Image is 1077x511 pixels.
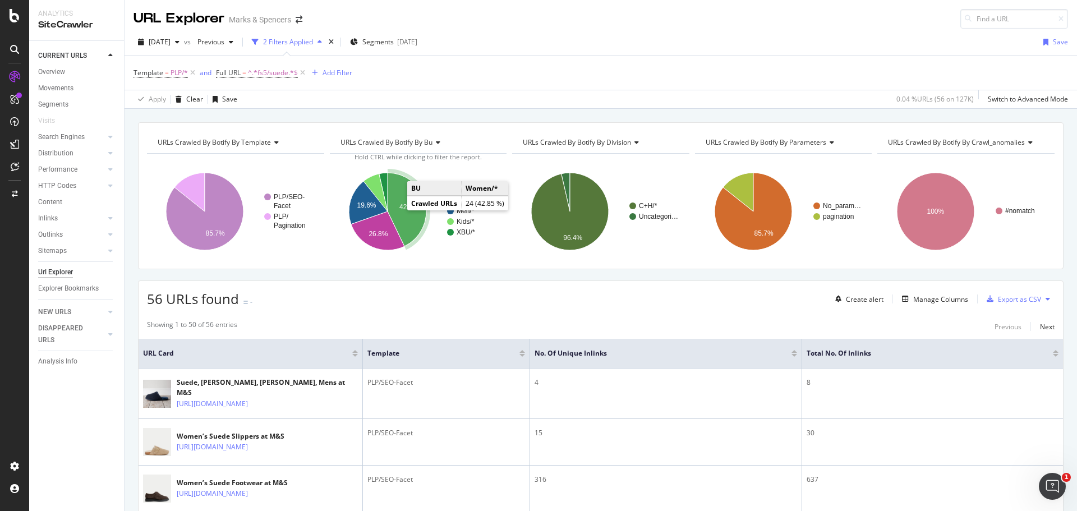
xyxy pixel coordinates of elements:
[38,131,85,143] div: Search Engines
[807,348,1036,358] span: Total No. of Inlinks
[535,348,775,358] span: No. of Unique Inlinks
[927,208,945,215] text: 100%
[38,9,115,19] div: Analytics
[149,94,166,104] div: Apply
[134,90,166,108] button: Apply
[38,229,63,241] div: Outlinks
[330,163,505,260] svg: A chart.
[831,290,883,308] button: Create alert
[243,301,248,304] img: Equal
[1005,207,1035,215] text: #nomatch
[200,68,211,77] div: and
[703,133,862,151] h4: URLs Crawled By Botify By parameters
[147,163,323,260] svg: A chart.
[38,213,58,224] div: Inlinks
[367,428,525,438] div: PLP/SEO-Facet
[274,202,291,210] text: Facet
[177,431,297,441] div: Women’s Suede Slippers at M&S
[535,378,797,388] div: 4
[193,33,238,51] button: Previous
[462,196,509,211] td: 24 (42.85 %)
[896,94,974,104] div: 0.04 % URLs ( 56 on 127K )
[147,289,239,308] span: 56 URLs found
[1039,33,1068,51] button: Save
[535,428,797,438] div: 15
[407,196,462,211] td: Crawled URLs
[38,82,73,94] div: Movements
[1040,322,1055,332] div: Next
[639,202,657,210] text: C+H/*
[177,478,297,488] div: Women’s Suede Footwear at M&S
[38,164,77,176] div: Performance
[177,488,248,499] a: [URL][DOMAIN_NAME]
[535,475,797,485] div: 316
[1040,320,1055,333] button: Next
[367,378,525,388] div: PLP/SEO-Facet
[695,163,872,260] svg: A chart.
[340,137,432,147] span: URLs Crawled By Botify By bu
[38,50,87,62] div: CURRENT URLS
[38,66,116,78] a: Overview
[399,203,418,211] text: 42.9%
[274,193,305,201] text: PLP/SEO-
[357,201,376,209] text: 19.6%
[38,115,66,127] a: Visits
[38,356,116,367] a: Analysis Info
[38,323,95,346] div: DISAPPEARED URLS
[247,33,326,51] button: 2 Filters Applied
[1039,473,1066,500] iframe: Intercom live chat
[995,322,1021,332] div: Previous
[171,65,188,81] span: PLP/*
[457,218,475,225] text: Kids/*
[186,94,203,104] div: Clear
[184,37,193,47] span: vs
[193,37,224,47] span: Previous
[134,9,224,28] div: URL Explorer
[208,90,237,108] button: Save
[155,133,314,151] h4: URLs Crawled By Botify By template
[706,137,826,147] span: URLs Crawled By Botify By parameters
[206,229,225,237] text: 85.7%
[754,229,773,237] text: 85.7%
[38,115,55,127] div: Visits
[38,50,105,62] a: CURRENT URLS
[983,90,1068,108] button: Switch to Advanced Mode
[143,375,171,412] img: main image
[171,90,203,108] button: Clear
[397,37,417,47] div: [DATE]
[995,320,1021,333] button: Previous
[367,475,525,485] div: PLP/SEO-Facet
[229,14,291,25] div: Marks & Spencers
[38,19,115,31] div: SiteCrawler
[307,66,352,80] button: Add Filter
[248,65,298,81] span: ^.*fs5/suede.*$
[177,441,248,453] a: [URL][DOMAIN_NAME]
[250,297,252,307] div: -
[521,133,679,151] h4: URLs Crawled By Botify By division
[38,66,65,78] div: Overview
[38,245,105,257] a: Sitemaps
[38,245,67,257] div: Sitemaps
[38,283,116,294] a: Explorer Bookmarks
[355,153,482,161] span: Hold CTRL while clicking to filter the report.
[407,181,462,196] td: BU
[147,320,237,333] div: Showing 1 to 50 of 56 entries
[960,9,1068,29] input: Find a URL
[807,428,1058,438] div: 30
[38,148,105,159] a: Distribution
[897,292,968,306] button: Manage Columns
[38,99,68,111] div: Segments
[38,148,73,159] div: Distribution
[143,348,349,358] span: URL Card
[38,82,116,94] a: Movements
[149,37,171,47] span: 2025 Aug. 30th
[38,180,105,192] a: HTTP Codes
[457,228,475,236] text: XBU/*
[338,133,497,151] h4: URLs Crawled By Botify By bu
[982,290,1041,308] button: Export as CSV
[877,163,1055,260] svg: A chart.
[143,471,171,507] img: main image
